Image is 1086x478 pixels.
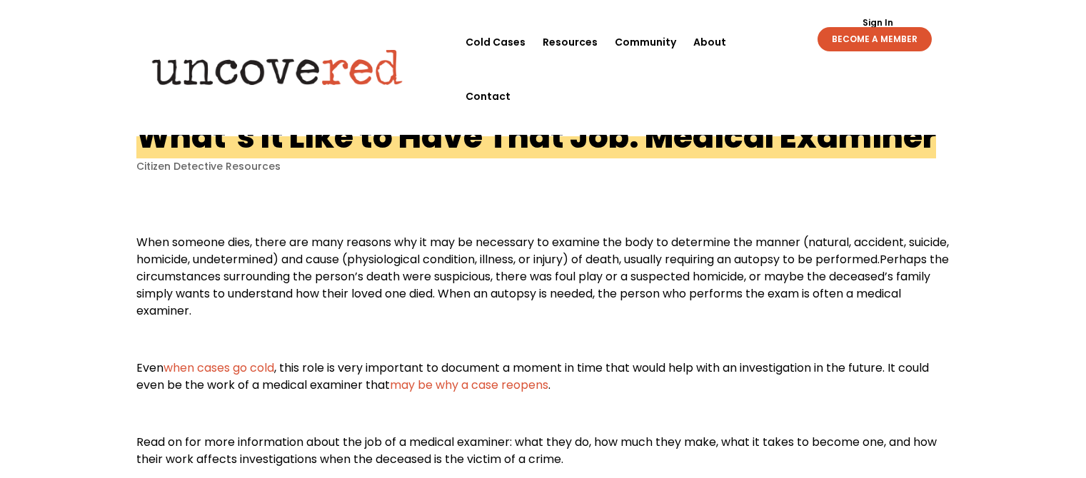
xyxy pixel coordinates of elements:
[136,234,949,268] span: When someone dies, there are many reasons why it may be necessary to examine the body to determin...
[136,115,936,158] h1: What’s It Like to Have That Job: Medical Examiner
[136,251,949,319] span: Perhaps the circumstances surrounding the person’s death were suspicious, there was foul play or ...
[390,377,548,393] a: may be why a case reopens
[466,15,526,69] a: Cold Cases
[164,360,274,376] a: when cases go cold
[818,27,932,51] a: BECOME A MEMBER
[855,19,901,27] a: Sign In
[136,434,937,467] span: Read on for more information about the job of a medical examiner: what they do, how much they mak...
[543,15,598,69] a: Resources
[136,159,281,173] a: Citizen Detective Resources
[466,69,511,123] a: Contact
[615,15,676,69] a: Community
[693,15,726,69] a: About
[136,360,929,393] span: Even , this role is very important to document a moment in time that would help with an investiga...
[140,39,415,95] img: Uncovered logo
